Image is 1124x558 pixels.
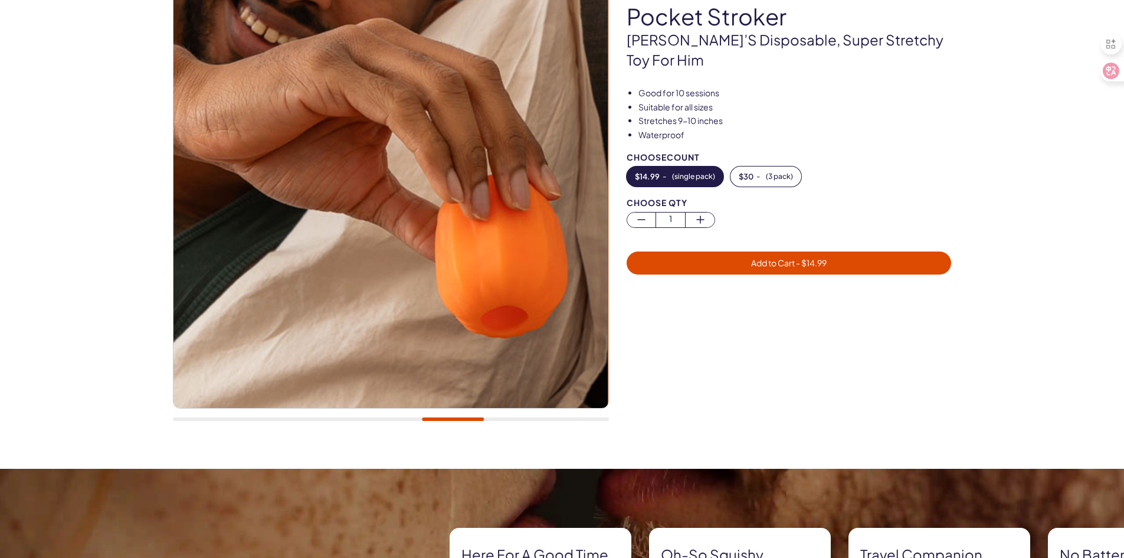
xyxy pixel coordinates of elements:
li: Waterproof [638,129,952,141]
button: Add to Cart - $14.99 [627,252,952,275]
div: Choose Qty [627,198,952,207]
span: $ 30 [739,172,753,181]
span: ( single pack ) [672,172,715,181]
span: ( 3 pack ) [766,172,793,181]
p: [PERSON_NAME]’s disposable, super stretchy toy for him [627,30,952,70]
h1: pocket stroker [627,4,952,29]
div: Choose Count [627,153,952,162]
button: - [627,167,723,187]
span: $ 14.99 [635,172,660,181]
button: - [730,167,801,187]
span: - $ 14.99 [795,257,827,268]
li: Stretches 9-10 inches [638,115,952,127]
span: 1 [656,213,685,226]
li: Suitable for all sizes [638,102,952,113]
li: Good for 10 sessions [638,87,952,99]
span: Add to Cart [751,257,827,268]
